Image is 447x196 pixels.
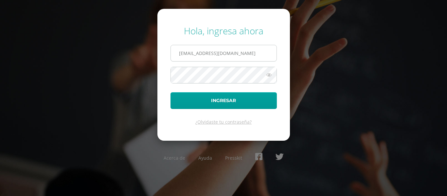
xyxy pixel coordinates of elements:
[164,155,185,161] a: Acerca de
[170,25,277,37] div: Hola, ingresa ahora
[171,45,277,61] input: Correo electrónico o usuario
[198,155,212,161] a: Ayuda
[170,92,277,109] button: Ingresar
[225,155,242,161] a: Presskit
[195,119,252,125] a: ¿Olvidaste tu contraseña?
